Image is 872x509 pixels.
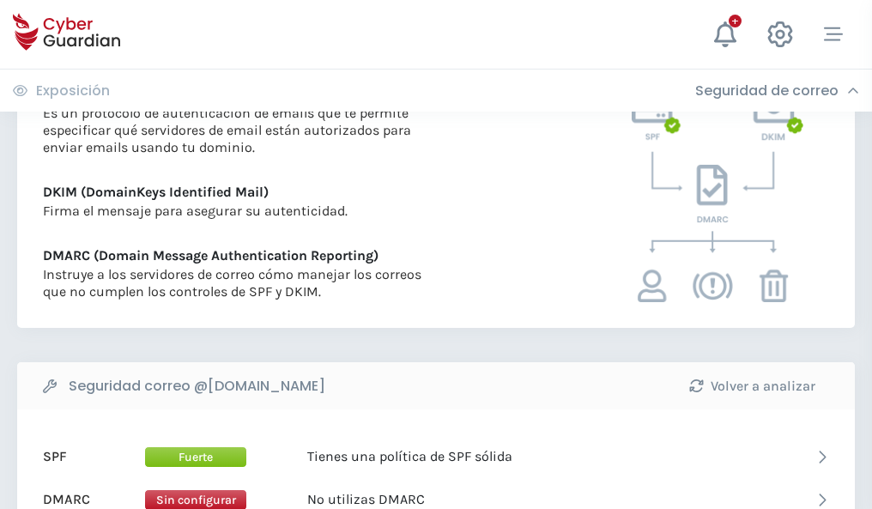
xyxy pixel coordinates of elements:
div: Tienes una política de SPF sólida [307,446,814,467]
p: Instruye a los servidores de correo cómo manejar los correos que no cumplen los controles de SPF ... [43,266,436,300]
div: Volver a analizar [675,376,829,397]
b: DMARC (Domain Message Authentication Reporting) [43,245,436,266]
h3: Seguridad de correo [695,82,839,100]
div: Seguridad de correo [695,82,859,100]
div: + [729,15,742,27]
p: SPF [43,448,144,465]
p: Es un protocolo de autenticación de emails que te permite especificar qué servidores de email est... [43,105,436,156]
button: Volver a analizar [662,371,842,401]
img: Email prtections [632,82,803,302]
b: Seguridad correo @[DOMAIN_NAME] [69,376,325,397]
b: DKIM (DomainKeys Identified Mail) [43,182,436,203]
h3: Exposición [36,82,110,100]
p: Firma el mensaje para asegurar su autenticidad. [43,203,436,220]
span: Fuerte [144,446,247,468]
p: DMARC [43,491,144,508]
